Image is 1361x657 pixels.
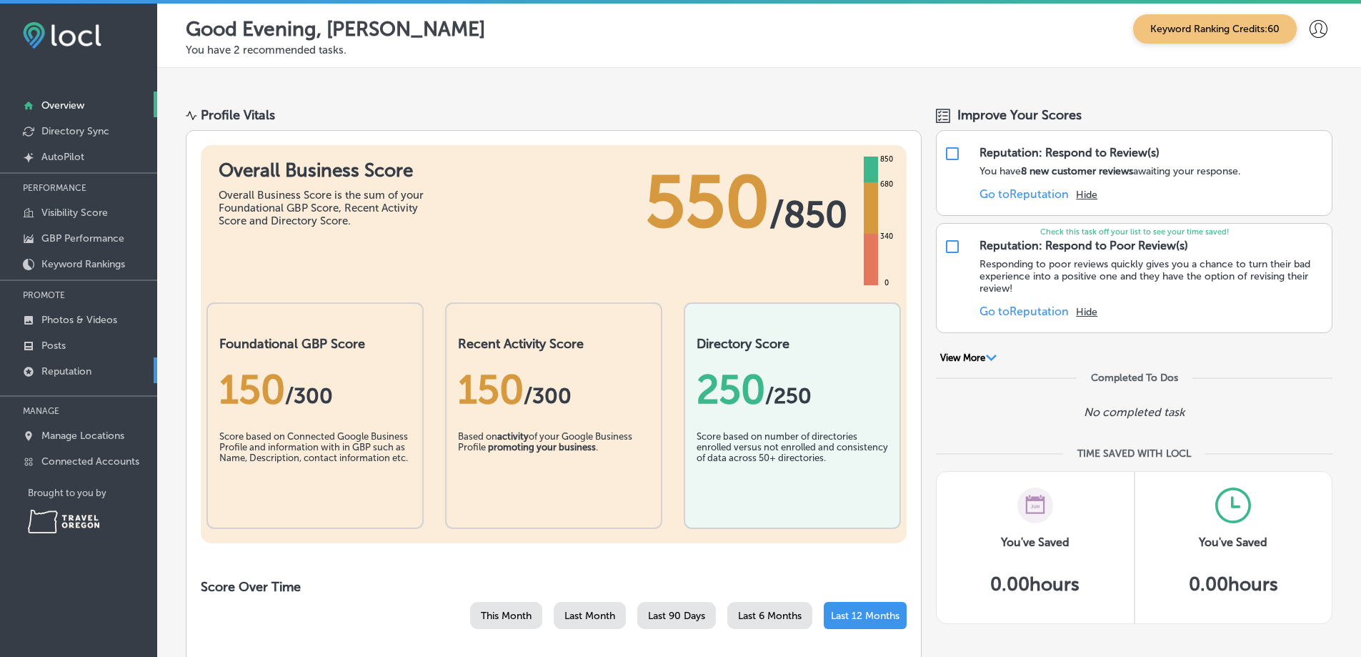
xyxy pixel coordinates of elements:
span: This Month [481,610,532,622]
h3: You've Saved [1001,535,1070,549]
p: Reputation [41,365,91,377]
p: Connected Accounts [41,455,139,468]
span: 550 [645,159,769,245]
span: / 850 [769,193,847,236]
p: Overview [41,99,84,112]
img: fda3e92497d09a02dc62c9cd864e3231.png [23,22,101,49]
h5: 0.00 hours [990,573,1080,596]
p: Posts [41,340,66,352]
p: Good Evening, [PERSON_NAME] [186,17,485,41]
button: View More [936,352,1001,365]
div: 850 [877,154,896,165]
h2: Directory Score [697,336,888,352]
div: 680 [877,179,896,190]
p: GBP Performance [41,232,124,244]
button: Hide [1076,306,1097,318]
strong: 8 new customer reviews [1021,165,1133,177]
div: TIME SAVED WITH LOCL [1077,448,1191,460]
p: Keyword Rankings [41,258,125,270]
p: You have 2 recommended tasks. [186,44,1332,56]
span: / 300 [285,383,333,409]
p: Check this task off your list to see your time saved! [937,227,1332,237]
span: /300 [524,383,572,409]
p: Responding to poor reviews quickly gives you a chance to turn their bad experience into a positiv... [979,258,1325,295]
p: Directory Sync [41,125,109,137]
h1: Overall Business Score [219,159,433,182]
span: Keyword Ranking Credits: 60 [1133,14,1297,44]
div: Reputation: Respond to Review(s) [979,146,1160,159]
div: Overall Business Score is the sum of your Foundational GBP Score, Recent Activity Score and Direc... [219,189,433,227]
span: Last 12 Months [831,610,899,622]
h3: You've Saved [1199,535,1267,549]
div: Score based on number of directories enrolled versus not enrolled and consistency of data across ... [697,431,888,503]
span: Last 6 Months [738,610,802,622]
div: Profile Vitals [201,107,275,123]
p: Brought to you by [28,488,157,498]
b: activity [497,431,529,442]
b: promoting your business [488,442,596,453]
p: No completed task [1084,405,1185,419]
div: 0 [882,277,892,289]
h2: Recent Activity Score [458,336,649,352]
span: /250 [765,383,812,409]
div: 150 [219,366,411,413]
div: 340 [877,231,896,242]
div: Reputation: Respond to Poor Review(s) [979,239,1188,252]
div: Completed To Dos [1091,372,1178,384]
button: Hide [1076,189,1097,201]
a: Go toReputation [979,187,1069,201]
span: Improve Your Scores [957,107,1082,123]
h5: 0.00 hours [1189,573,1278,596]
a: Go toReputation [979,305,1069,318]
div: Based on of your Google Business Profile . [458,431,649,503]
p: You have awaiting your response. [979,165,1241,177]
span: Last Month [564,610,615,622]
p: Manage Locations [41,430,124,442]
p: Visibility Score [41,207,108,219]
img: Travel Oregon [28,510,99,533]
div: Score based on Connected Google Business Profile and information with in GBP such as Name, Descri... [219,431,411,503]
h2: Score Over Time [201,579,907,595]
p: Photos & Videos [41,314,117,326]
div: 250 [697,366,888,413]
p: AutoPilot [41,151,84,163]
h2: Foundational GBP Score [219,336,411,352]
div: 150 [458,366,649,413]
span: Last 90 Days [648,610,705,622]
